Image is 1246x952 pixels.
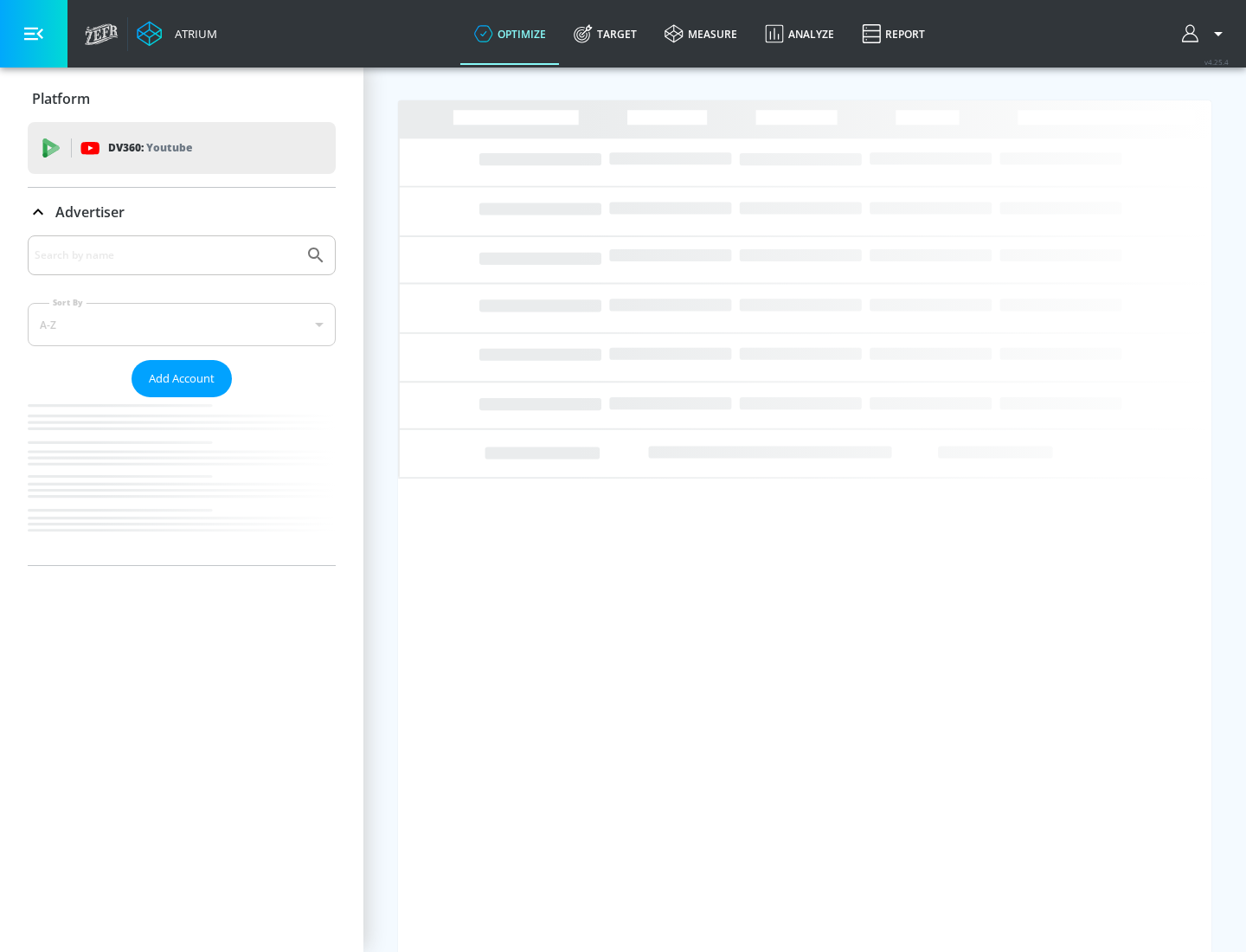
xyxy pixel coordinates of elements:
[146,138,192,157] p: Youtube
[28,122,336,174] div: DV360: Youtube
[168,26,217,42] div: Atrium
[108,138,192,158] p: DV360:
[49,297,87,308] label: Sort By
[848,3,939,65] a: Report
[32,89,90,108] p: Platform
[1204,57,1229,67] span: v 4.25.4
[751,3,848,65] a: Analyze
[28,303,336,346] div: A-Z
[55,203,125,222] p: Advertiser
[460,3,560,65] a: optimize
[149,369,215,389] span: Add Account
[28,74,336,123] div: Platform
[28,188,336,236] div: Advertiser
[28,235,336,565] div: Advertiser
[137,21,217,47] a: Atrium
[132,360,232,397] button: Add Account
[651,3,751,65] a: measure
[28,397,336,565] nav: list of Advertiser
[35,244,297,267] input: Search by name
[560,3,651,65] a: Target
